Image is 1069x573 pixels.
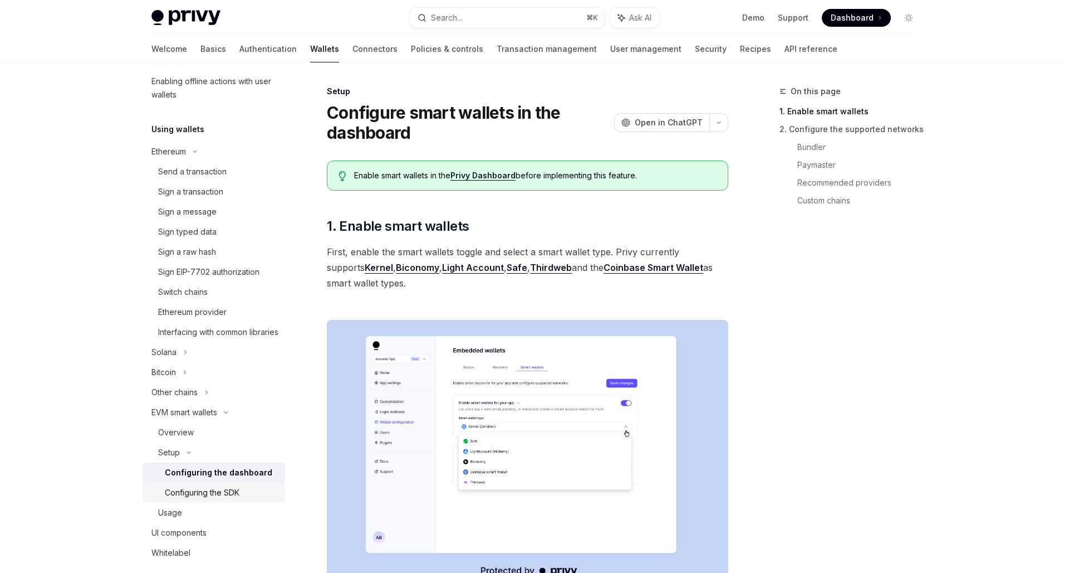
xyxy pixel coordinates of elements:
[530,262,572,274] a: Thirdweb
[610,8,659,28] button: Ask AI
[143,71,285,105] a: Enabling offline actions with user wallets
[327,86,728,97] div: Setup
[158,426,194,439] div: Overview
[165,486,239,499] div: Configuring the SDK
[143,162,285,182] a: Send a transaction
[158,506,182,519] div: Usage
[778,12,808,23] a: Support
[784,36,837,62] a: API reference
[143,463,285,483] a: Configuring the dashboard
[431,11,462,25] div: Search...
[604,262,703,274] a: Coinbase Smart Wallet
[831,12,874,23] span: Dashboard
[740,36,771,62] a: Recipes
[158,305,227,319] div: Ethereum provider
[327,217,469,235] span: 1. Enable smart wallets
[614,113,709,132] button: Open in ChatGPT
[450,171,516,181] a: Privy Dashboard
[143,282,285,302] a: Switch chains
[165,466,272,479] div: Configuring the dashboard
[586,13,598,22] span: ⌘ K
[797,174,926,192] a: Recommended providers
[411,36,483,62] a: Policies & controls
[310,36,339,62] a: Wallets
[158,326,278,339] div: Interfacing with common libraries
[151,526,207,540] div: UI components
[354,170,717,181] span: Enable smart wallets in the before implementing this feature.
[158,185,223,198] div: Sign a transaction
[143,503,285,523] a: Usage
[442,262,504,274] a: Light Account
[143,262,285,282] a: Sign EIP-7702 authorization
[151,386,198,399] div: Other chains
[200,36,226,62] a: Basics
[143,182,285,202] a: Sign a transaction
[695,36,727,62] a: Security
[791,85,841,98] span: On this page
[143,322,285,342] a: Interfacing with common libraries
[151,123,204,136] h5: Using wallets
[143,242,285,262] a: Sign a raw hash
[410,8,605,28] button: Search...⌘K
[143,302,285,322] a: Ethereum provider
[497,36,597,62] a: Transaction management
[779,120,926,138] a: 2. Configure the supported networks
[158,205,217,218] div: Sign a message
[158,165,227,178] div: Send a transaction
[797,138,926,156] a: Bundler
[352,36,398,62] a: Connectors
[151,406,217,419] div: EVM smart wallets
[158,446,180,459] div: Setup
[158,225,217,239] div: Sign typed data
[900,9,918,27] button: Toggle dark mode
[742,12,764,23] a: Demo
[610,36,681,62] a: User management
[151,546,190,560] div: Whitelabel
[797,156,926,174] a: Paymaster
[635,117,703,128] span: Open in ChatGPT
[151,346,176,359] div: Solana
[158,245,216,259] div: Sign a raw hash
[629,12,651,23] span: Ask AI
[822,9,891,27] a: Dashboard
[339,171,346,181] svg: Tip
[396,262,439,274] a: Biconomy
[151,366,176,379] div: Bitcoin
[158,265,259,279] div: Sign EIP-7702 authorization
[327,103,610,143] h1: Configure smart wallets in the dashboard
[143,423,285,443] a: Overview
[151,145,186,158] div: Ethereum
[327,244,728,291] span: First, enable the smart wallets toggle and select a smart wallet type. Privy currently supports ,...
[365,262,393,274] a: Kernel
[239,36,297,62] a: Authentication
[151,10,220,26] img: light logo
[797,192,926,210] a: Custom chains
[779,103,926,120] a: 1. Enable smart wallets
[143,222,285,242] a: Sign typed data
[143,523,285,543] a: UI components
[143,543,285,563] a: Whitelabel
[158,285,208,299] div: Switch chains
[507,262,527,274] a: Safe
[151,36,187,62] a: Welcome
[143,483,285,503] a: Configuring the SDK
[151,75,278,101] div: Enabling offline actions with user wallets
[143,202,285,222] a: Sign a message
